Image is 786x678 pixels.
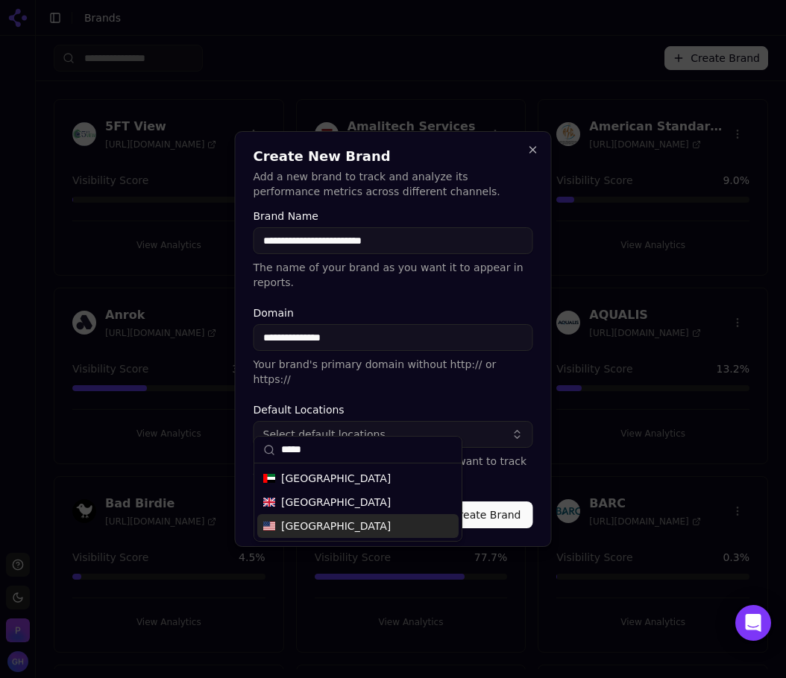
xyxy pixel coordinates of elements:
[263,472,275,484] img: United Arab Emirates
[281,519,391,533] span: [GEOGRAPHIC_DATA]
[263,496,275,508] img: United Kingdom
[254,357,533,387] p: Your brand's primary domain without http:// or https://
[440,501,533,528] button: Create Brand
[263,427,396,442] span: Select default locations...
[254,150,533,163] h2: Create New Brand
[254,308,533,318] label: Domain
[254,169,533,199] p: Add a new brand to track and analyze its performance metrics across different channels.
[281,495,391,510] span: [GEOGRAPHIC_DATA]
[281,471,391,486] span: [GEOGRAPHIC_DATA]
[254,211,533,221] label: Brand Name
[263,520,275,532] img: United States
[254,463,462,541] div: Suggestions
[254,405,533,415] label: Default Locations
[254,260,533,290] p: The name of your brand as you want it to appear in reports.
